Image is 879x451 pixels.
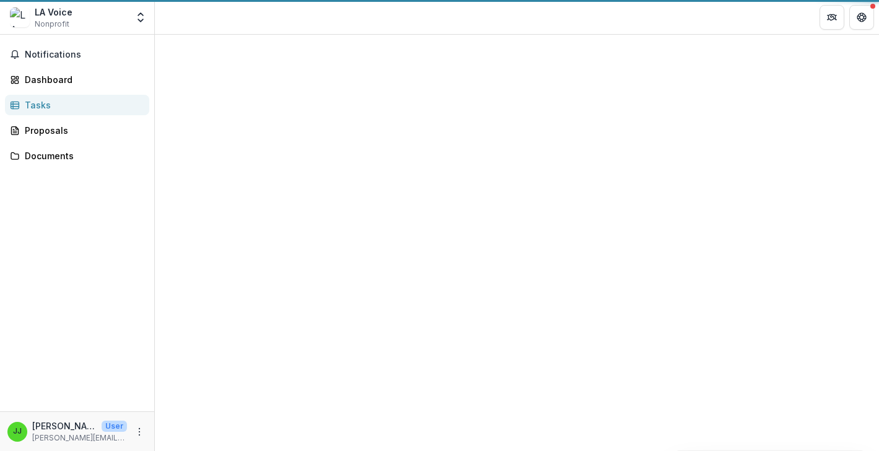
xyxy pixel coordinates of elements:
[5,45,149,64] button: Notifications
[25,99,139,112] div: Tasks
[849,5,874,30] button: Get Help
[5,120,149,141] a: Proposals
[132,5,149,30] button: Open entity switcher
[25,149,139,162] div: Documents
[25,124,139,137] div: Proposals
[13,427,22,436] div: Janice Johannsen
[32,432,127,444] p: [PERSON_NAME][EMAIL_ADDRESS][PERSON_NAME][DOMAIN_NAME]
[35,19,69,30] span: Nonprofit
[32,419,97,432] p: [PERSON_NAME]
[5,146,149,166] a: Documents
[132,424,147,439] button: More
[102,421,127,432] p: User
[5,95,149,115] a: Tasks
[25,73,139,86] div: Dashboard
[35,6,72,19] div: LA Voice
[25,50,144,60] span: Notifications
[10,7,30,27] img: LA Voice
[5,69,149,90] a: Dashboard
[820,5,844,30] button: Partners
